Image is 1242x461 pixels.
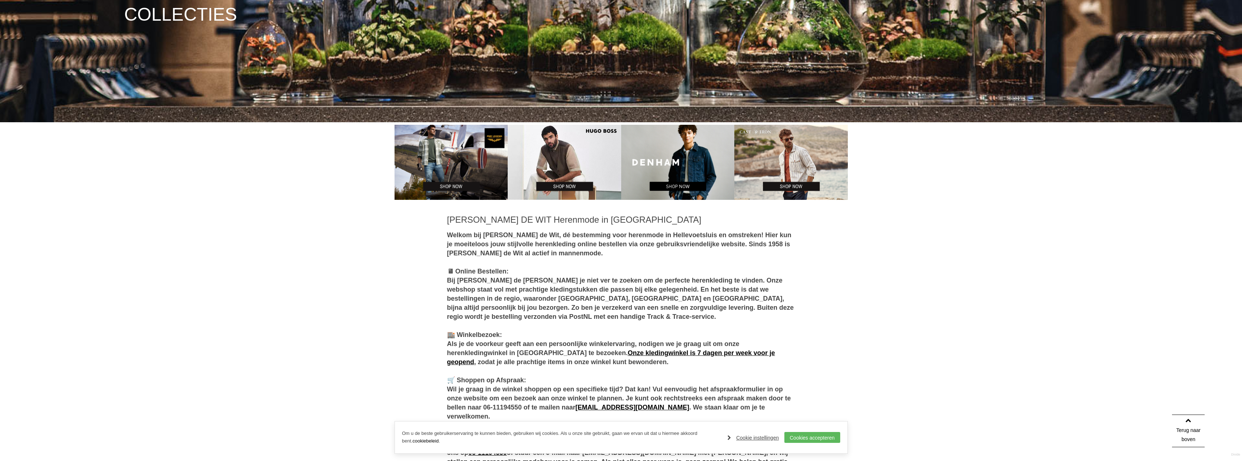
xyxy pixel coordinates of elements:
a: cookiebeleid [412,438,438,444]
a: Divide [1231,450,1240,459]
img: Hugo Boss [508,125,621,200]
h1: [PERSON_NAME] DE WIT Herenmode in [GEOGRAPHIC_DATA] [447,214,795,225]
span: COLLECTIES [124,5,237,24]
img: Cast Iron [734,125,848,200]
img: Denham [621,125,735,200]
a: [EMAIL_ADDRESS][DOMAIN_NAME] [575,404,689,411]
a: Terug naar boven [1172,415,1205,447]
a: Cookie instellingen [727,432,779,443]
img: PME [395,125,508,200]
p: Om u de beste gebruikerservaring te kunnen bieden, gebruiken wij cookies. Als u onze site gebruik... [402,430,721,445]
a: Cookies accepteren [784,432,840,443]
